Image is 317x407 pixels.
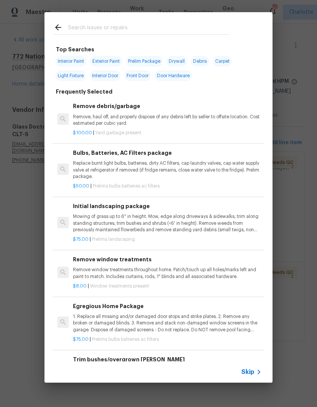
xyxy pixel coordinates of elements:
span: Door Hardware [155,70,192,81]
span: Prelim Package [126,56,163,67]
p: 1. Replace all missing and/or damaged door stops and strike plates. 2. Remove any broken or damag... [73,313,262,333]
h6: Bulbs, Batteries, AC Filters package [73,149,262,157]
h6: Remove window treatments [73,255,262,264]
span: Exterior Paint [90,56,122,67]
span: $100.00 [73,130,92,135]
span: Drywall [166,56,187,67]
p: | [73,236,262,243]
h6: Egregious Home Package [73,302,262,310]
span: Prelims bulbs batteries ac filters [92,337,159,342]
p: Remove window treatments throughout home. Patch/touch up all holes/marks left and paint to match.... [73,267,262,280]
p: | [73,336,262,343]
span: Yard garbage present [95,130,141,135]
h6: Top Searches [56,45,94,54]
h6: Trim bushes/overgrown [PERSON_NAME] [73,355,262,364]
h6: Initial landscaping package [73,202,262,210]
span: Skip [241,368,254,376]
p: Remove, haul off, and properly dispose of any debris left by seller to offsite location. Cost est... [73,114,262,127]
span: Front Door [124,70,151,81]
span: Debris [191,56,209,67]
span: $50.00 [73,184,89,188]
span: Interior Paint [55,56,86,67]
span: Window treatments present [90,284,149,288]
span: $75.00 [73,337,89,342]
p: | [73,283,262,289]
p: Replace burnt light bulbs, batteries, dirty AC filters, cap laundry valves, cap water supply valv... [73,160,262,180]
span: Prelims bulbs batteries ac filters [93,184,160,188]
span: $75.00 [73,237,89,242]
span: Light Fixture [55,70,86,81]
input: Search issues or repairs [68,23,229,34]
span: Interior Door [90,70,120,81]
h6: Remove debris/garbage [73,102,262,110]
span: Carpet [213,56,232,67]
p: | [73,130,262,136]
h6: Frequently Selected [56,87,113,96]
p: | [73,183,262,189]
p: Mowing of grass up to 6" in height. Mow, edge along driveways & sidewalks, trim along standing st... [73,213,262,233]
span: $8.00 [73,284,87,288]
span: Prelims landscaping [92,237,135,242]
